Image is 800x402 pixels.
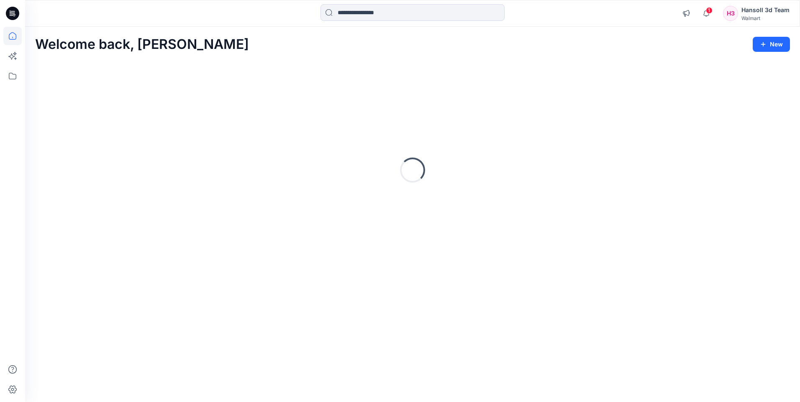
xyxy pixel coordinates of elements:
[723,6,738,21] div: H3
[741,5,790,15] div: Hansoll 3d Team
[753,37,790,52] button: New
[741,15,790,21] div: Walmart
[706,7,713,14] span: 1
[35,37,249,52] h2: Welcome back, [PERSON_NAME]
